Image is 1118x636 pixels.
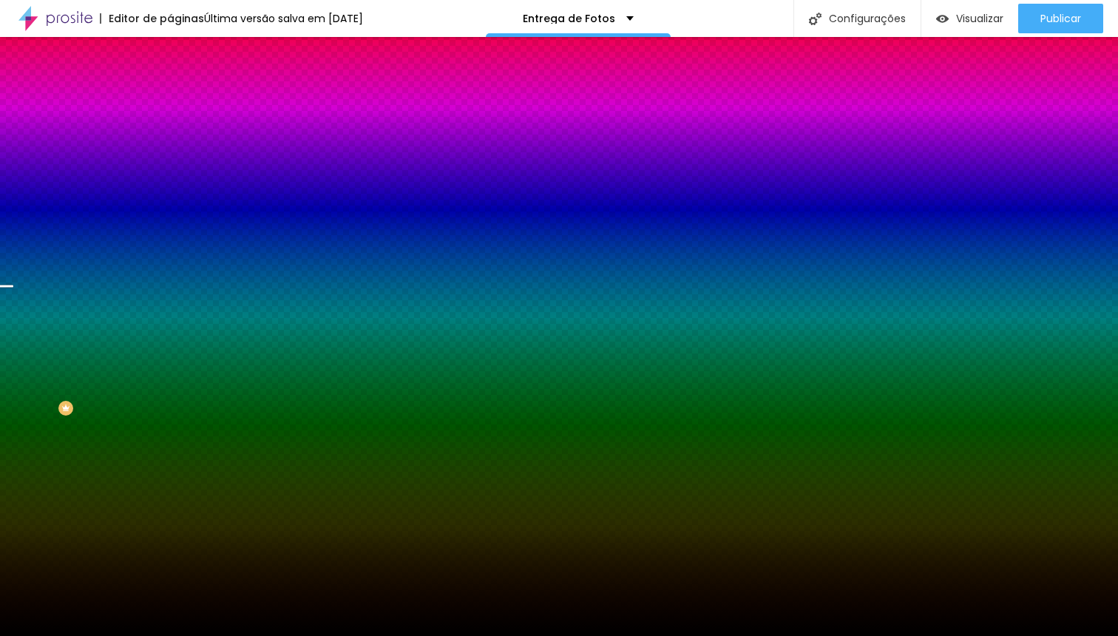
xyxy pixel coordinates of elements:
button: Publicar [1018,4,1103,33]
button: Visualizar [921,4,1018,33]
span: Publicar [1040,13,1081,24]
img: Icone [809,13,821,25]
p: Entrega de Fotos [523,13,615,24]
span: Visualizar [956,13,1003,24]
img: view-1.svg [936,13,949,25]
div: Última versão salva em [DATE] [204,13,363,24]
div: Editor de páginas [100,13,204,24]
